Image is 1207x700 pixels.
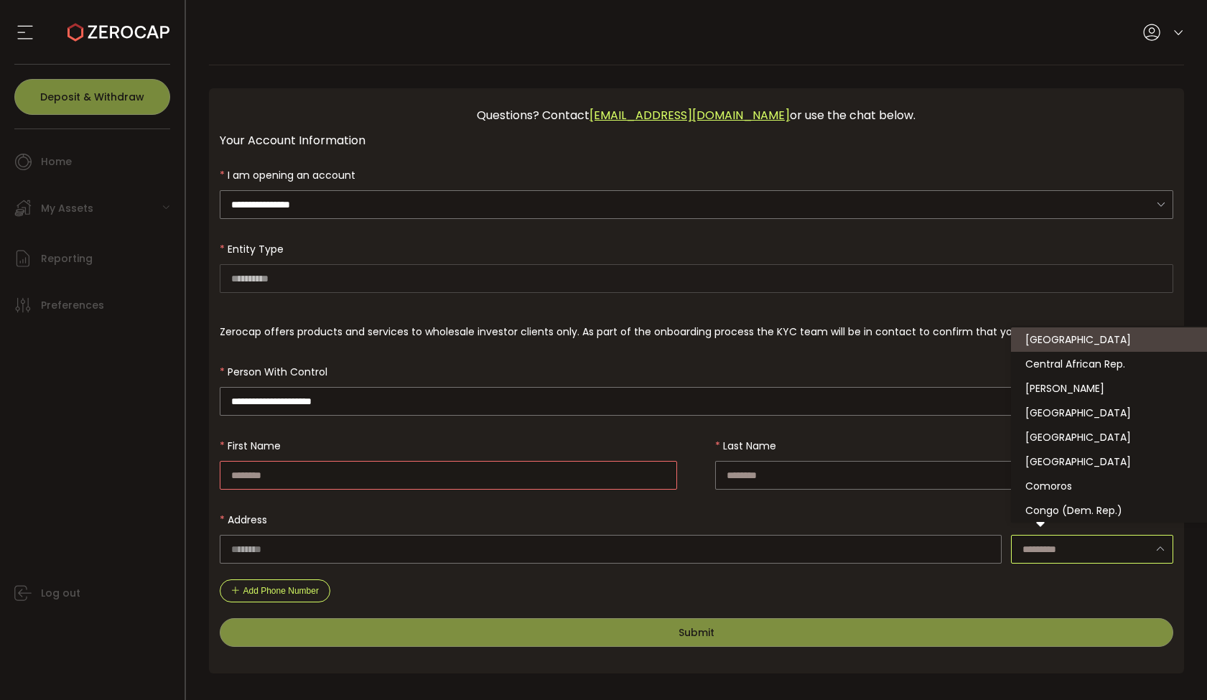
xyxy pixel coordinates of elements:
span: Add Phone Number [243,586,319,596]
button: Add Phone Number [220,579,330,602]
span: [GEOGRAPHIC_DATA] [1025,430,1131,444]
span: [GEOGRAPHIC_DATA] [1025,454,1131,469]
span: Congo (Dem. Rep.) [1025,503,1122,518]
span: [GEOGRAPHIC_DATA] [1025,406,1131,420]
span: Home [41,151,72,172]
span: [PERSON_NAME] [1025,381,1104,396]
span: Central African Rep. [1025,357,1125,371]
span: Comoros [1025,479,1072,493]
label: Address [220,513,276,527]
span: My Assets [41,198,93,219]
span: Submit [679,625,714,640]
span: Reporting [41,248,93,269]
button: Submit [220,618,1174,647]
div: Your Account Information [220,131,1174,149]
a: [EMAIL_ADDRESS][DOMAIN_NAME] [589,107,790,123]
span: Log out [41,583,80,604]
div: Questions? Contact or use the chat below. [220,99,1174,131]
span: Preferences [41,295,104,316]
span: Deposit & Withdraw [40,92,144,102]
span: [GEOGRAPHIC_DATA] [1025,332,1131,347]
div: Zerocap offers products and services to wholesale investor clients only. As part of the onboardin... [220,322,1174,342]
button: Deposit & Withdraw [14,79,170,115]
